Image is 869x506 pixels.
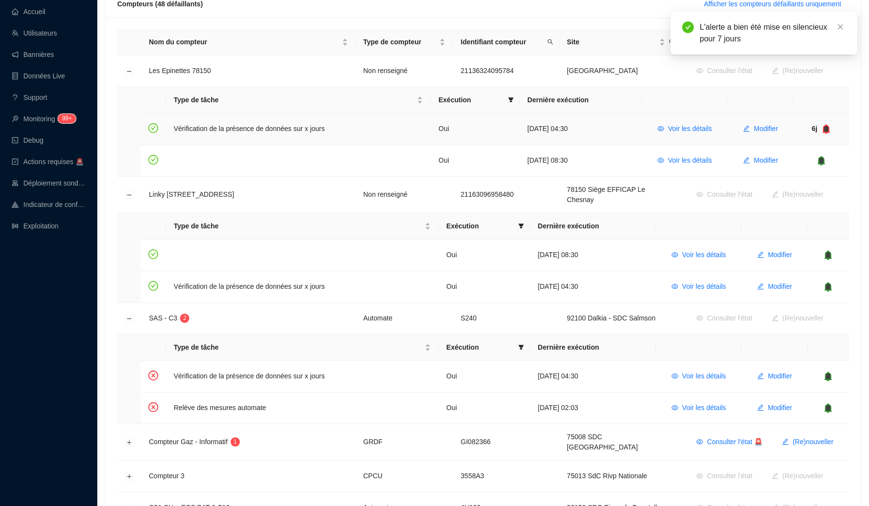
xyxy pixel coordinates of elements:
[530,213,656,240] th: Dernière exécution
[764,63,831,79] button: (Re)nouveller
[356,177,453,213] td: Non renseigné
[735,153,786,169] button: Modifier
[149,67,211,75] span: Les Epinettes 78150
[453,303,559,335] td: S240
[453,177,559,213] td: 21163096958480
[518,223,524,229] span: filter
[12,179,86,187] a: clusterDéploiement sondes
[446,282,457,290] span: Oui
[446,251,457,259] span: Oui
[682,250,726,260] span: Voir les détails
[148,371,158,380] span: close-circle
[530,240,656,271] td: [DATE] 08:30
[664,279,734,295] button: Voir les détails
[545,35,555,49] span: search
[782,438,789,445] span: edit
[567,472,647,480] span: 75013 SdC Rivp Nationale
[757,251,764,258] span: edit
[126,191,133,199] button: Réduire la ligne
[12,115,73,123] a: monitorMonitoring99+
[141,29,356,56] th: Nom du compteur
[438,125,449,132] span: Oui
[657,125,664,132] span: eye
[516,340,526,355] span: filter
[126,68,133,75] button: Réduire la ligne
[567,37,657,47] span: Site
[23,158,84,166] span: Actions requises 🚨
[508,97,514,103] span: filter
[166,113,431,145] td: Vérification de la présence de données sur x jours
[764,311,831,326] button: (Re)nouveller
[743,157,750,164] span: edit
[757,283,764,290] span: edit
[126,315,133,323] button: Réduire la ligne
[356,56,453,87] td: Non renseigné
[668,155,712,166] span: Voir les détails
[682,281,726,292] span: Voir les détails
[671,283,678,290] span: eye
[446,404,457,412] span: Oui
[166,393,438,424] td: Relève des mesures automate
[567,314,655,322] span: 92100 Dalkia - SDC Salmson
[823,372,833,381] span: bell
[768,281,792,292] span: Modifier
[520,113,642,145] td: [DATE] 04:30
[567,186,645,204] span: 78150 Siège EFFICAP Le Chesnay
[148,402,158,412] span: close-circle
[682,371,726,381] span: Voir les détails
[148,155,158,165] span: check-circle
[682,403,726,413] span: Voir les détails
[12,94,47,101] a: questionSupport
[446,221,514,231] span: Exécution
[793,437,833,447] span: (Re)nouveller
[749,279,800,295] button: Modifier
[506,93,516,107] span: filter
[682,21,694,33] span: check-circle
[650,121,720,137] button: Voir les détails
[768,250,792,260] span: Modifier
[234,438,237,445] span: 1
[356,29,453,56] th: Type de compteur
[446,342,514,353] span: Exécution
[749,400,800,416] button: Modifier
[757,373,764,379] span: edit
[174,342,423,353] span: Type de tâche
[461,37,543,47] span: Identifiant compteur
[438,95,504,105] span: Exécution
[688,311,760,326] button: Consulter l'état
[166,271,438,302] td: Vérification de la présence de données sur x jours
[166,335,438,361] th: Type de tâche
[688,63,760,79] button: Consulter l'état
[743,125,750,132] span: edit
[12,201,86,208] a: heat-mapIndicateur de confort
[821,124,831,134] span: bell
[12,136,43,144] a: codeDebug
[835,21,846,32] a: Close
[363,37,437,47] span: Type de compteur
[12,72,65,80] a: databaseDonnées Live
[823,403,833,413] span: bell
[764,187,831,203] button: (Re)nouveller
[667,35,677,49] span: search
[837,23,844,30] span: close
[12,8,45,16] a: homeAccueil
[183,315,187,321] span: 2
[754,124,778,134] span: Modifier
[764,469,831,484] button: (Re)nouveller
[520,145,642,176] td: [DATE] 08:30
[816,156,826,166] span: bell
[520,87,642,113] th: Dernière exécution
[58,114,75,123] sup: 149
[754,155,778,166] span: Modifier
[664,369,734,384] button: Voir les détails
[774,434,841,450] button: (Re)nouveller
[707,437,762,447] span: Consulter l'état 🚨
[530,361,656,393] td: [DATE] 04:30
[126,473,133,481] button: Développer la ligne
[149,438,228,446] span: Compteur Gaz - Informatif
[823,282,833,292] span: bell
[453,424,559,461] td: GI082366
[166,213,438,240] th: Type de tâche
[148,249,158,259] span: check-circle
[12,158,18,165] span: check-square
